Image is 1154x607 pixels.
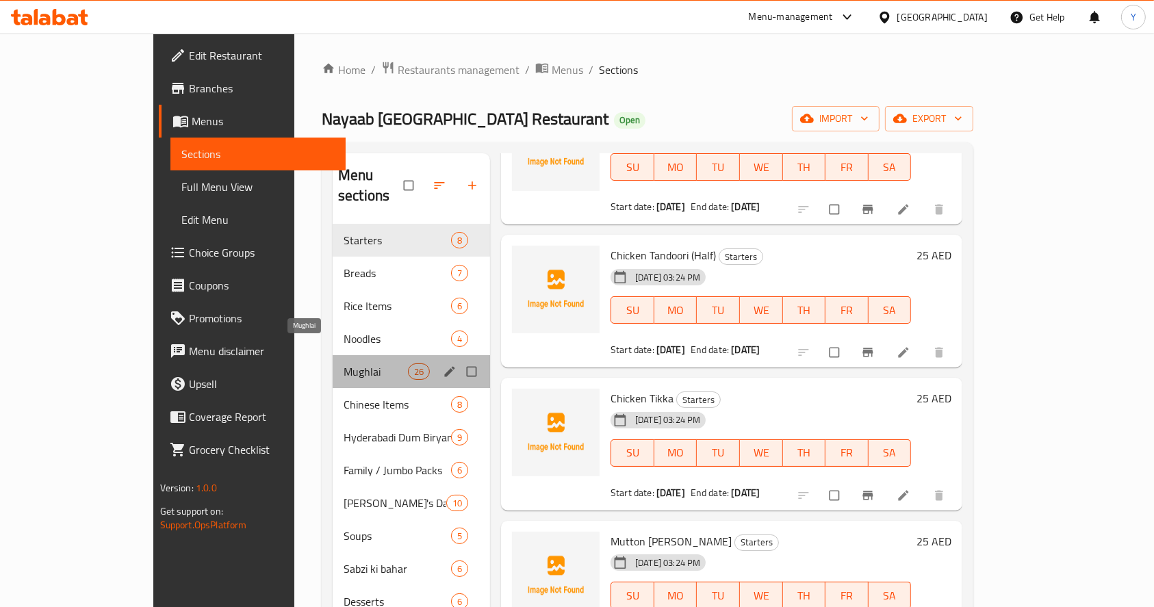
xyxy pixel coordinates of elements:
div: Nayaab's Daily Special [344,495,446,511]
span: 9 [452,431,467,444]
span: TH [788,157,821,177]
span: Upsell [189,376,335,392]
a: Edit menu item [897,489,913,502]
div: items [451,298,468,314]
span: Select to update [821,339,850,365]
span: SA [874,586,906,606]
div: Hyderabadi Dum Biryani9 [333,421,490,454]
div: Menu-management [749,9,833,25]
button: WE [740,153,783,181]
span: SA [874,443,906,463]
span: Starters [677,392,720,408]
span: Restaurants management [398,62,520,78]
div: items [451,396,468,413]
button: import [792,106,880,131]
button: export [885,106,973,131]
span: Chicken Tandoori (Half) [611,245,716,266]
a: Menus [159,105,346,138]
div: Chinese Items8 [333,388,490,421]
span: TU [702,300,734,320]
button: MO [654,153,697,181]
span: Family / Jumbo Packs [344,462,451,478]
div: Family / Jumbo Packs6 [333,454,490,487]
div: Soups5 [333,519,490,552]
div: items [451,528,468,544]
b: [DATE] [731,484,760,502]
div: Sabzi ki bahar6 [333,552,490,585]
span: TU [702,157,734,177]
span: 8 [452,398,467,411]
div: items [446,495,468,511]
span: 6 [452,563,467,576]
span: 6 [452,464,467,477]
a: Coupons [159,269,346,302]
b: [DATE] [731,341,760,359]
span: Sections [181,146,335,162]
b: [DATE] [656,341,685,359]
div: items [451,331,468,347]
span: [DATE] 03:24 PM [630,556,706,569]
div: Noodles [344,331,451,347]
a: Menu disclaimer [159,335,346,367]
button: SA [869,439,912,467]
span: Grocery Checklist [189,441,335,458]
span: TU [702,443,734,463]
span: import [803,110,869,127]
span: Edit Restaurant [189,47,335,64]
div: Rice Items6 [333,289,490,322]
a: Upsell [159,367,346,400]
span: Sort sections [424,170,457,201]
span: Breads [344,265,451,281]
b: [DATE] [656,198,685,216]
span: Menu disclaimer [189,343,335,359]
div: Noodles4 [333,322,490,355]
a: Support.OpsPlatform [160,516,247,534]
span: Coverage Report [189,409,335,425]
span: Nayaab [GEOGRAPHIC_DATA] Restaurant [322,103,608,134]
a: Promotions [159,302,346,335]
button: MO [654,296,697,324]
button: Add section [457,170,490,201]
div: items [451,429,468,445]
span: FR [831,586,863,606]
span: Hyderabadi Dum Biryani [344,429,451,445]
span: Start date: [611,198,654,216]
span: Choice Groups [189,244,335,261]
div: Starters [734,534,779,551]
span: Chicken Tikka [611,388,674,409]
a: Restaurants management [381,61,520,79]
span: TU [702,586,734,606]
span: Y [1131,10,1136,25]
button: FR [825,296,869,324]
span: Starters [719,249,762,265]
a: Edit Menu [170,203,346,236]
span: Chinese Items [344,396,451,413]
span: Rice Items [344,298,451,314]
li: / [589,62,593,78]
span: WE [745,586,778,606]
div: items [451,560,468,577]
button: TU [697,439,740,467]
button: TU [697,296,740,324]
a: Edit Restaurant [159,39,346,72]
h6: 25 AED [916,532,951,551]
a: Coverage Report [159,400,346,433]
nav: breadcrumb [322,61,973,79]
button: edit [441,363,461,380]
button: SA [869,296,912,324]
span: Get support on: [160,502,223,520]
span: WE [745,443,778,463]
span: SU [617,586,649,606]
div: Starters [719,248,763,265]
button: TH [783,296,826,324]
span: Menus [552,62,583,78]
span: SA [874,157,906,177]
span: MO [660,443,692,463]
img: Chicken Tandoori (Half) [512,246,600,333]
div: Mughlai26edit [333,355,490,388]
button: FR [825,439,869,467]
span: 8 [452,234,467,247]
span: Edit Menu [181,211,335,228]
button: FR [825,153,869,181]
